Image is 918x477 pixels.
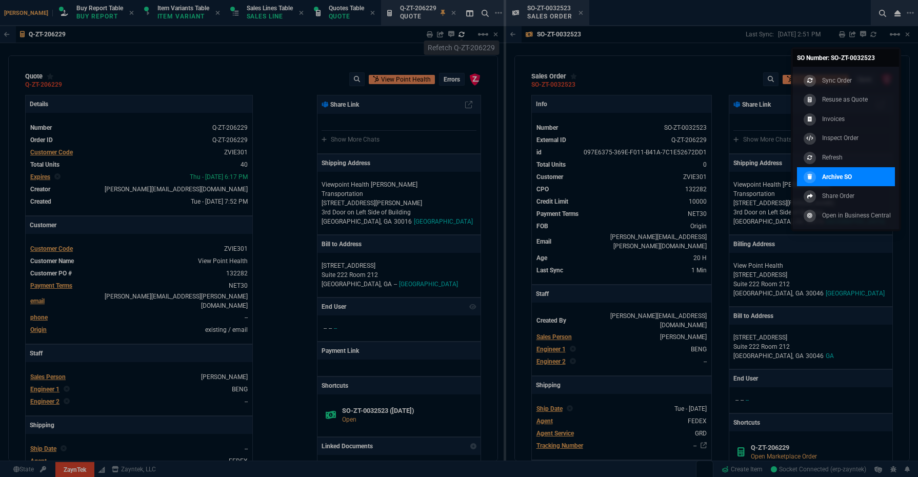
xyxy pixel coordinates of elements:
a: SO Number: SO-ZT-0032523 [793,49,899,67]
p: Archive SO [822,172,852,182]
p: Sync Order [822,76,852,85]
p: Share Order [822,191,854,201]
p: Open in Business Central [822,211,891,220]
p: Inspect Order [822,133,859,143]
p: Invoices [822,114,845,124]
p: Resuse as Quote [822,95,868,104]
p: Refresh [822,153,843,162]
